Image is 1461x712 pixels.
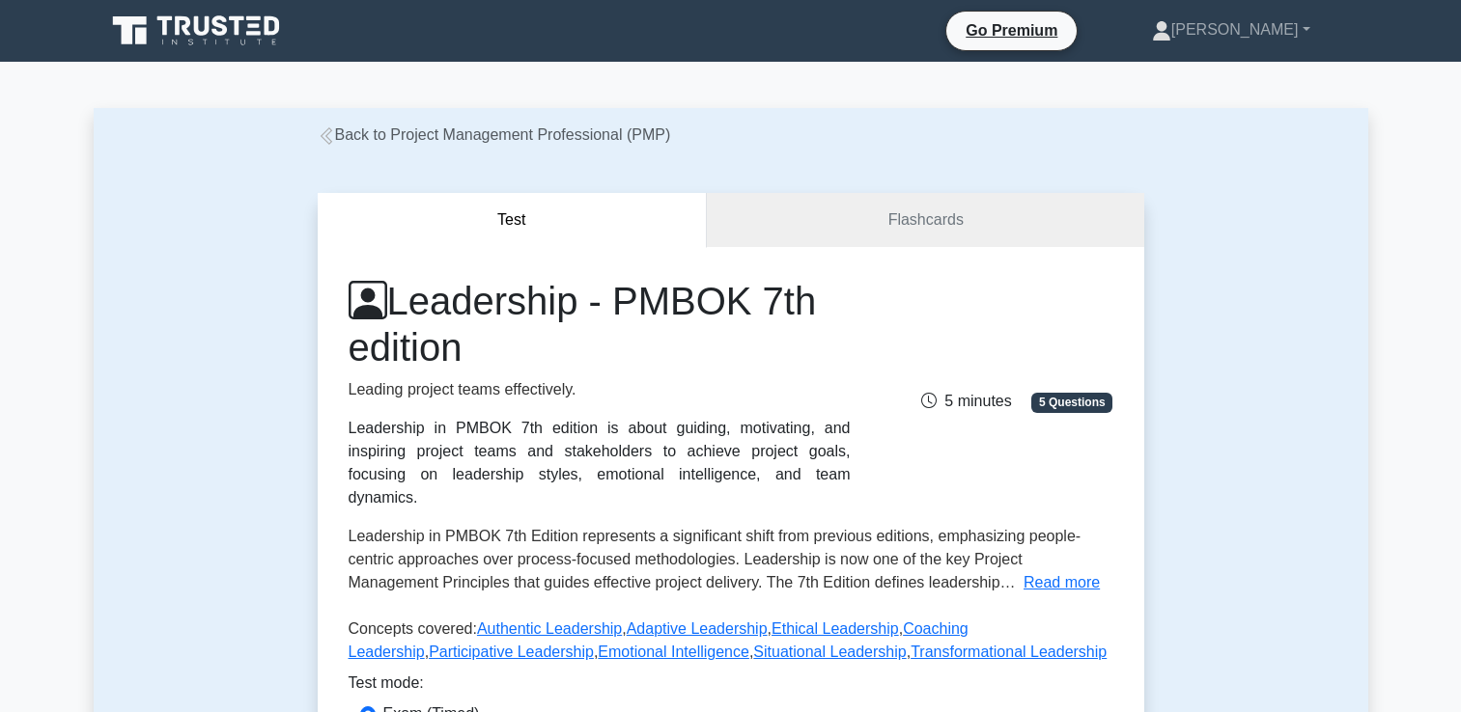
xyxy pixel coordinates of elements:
[318,193,708,248] button: Test
[349,528,1082,590] span: Leadership in PMBOK 7th Edition represents a significant shift from previous editions, emphasizin...
[921,393,1011,409] span: 5 minutes
[429,644,594,660] a: Participative Leadership
[477,620,622,637] a: Authentic Leadership
[598,644,749,660] a: Emotional Intelligence
[911,644,1107,660] a: Transformational Leadership
[772,620,899,637] a: Ethical Leadership
[349,671,1113,702] div: Test mode:
[349,417,851,509] div: Leadership in PMBOK 7th edition is about guiding, motivating, and inspiring project teams and sta...
[349,278,851,370] h1: Leadership - PMBOK 7th edition
[627,620,768,637] a: Adaptive Leadership
[954,18,1069,42] a: Go Premium
[707,193,1143,248] a: Flashcards
[1106,11,1357,49] a: [PERSON_NAME]
[1024,571,1100,594] button: Read more
[349,378,851,401] p: Leading project teams effectively.
[318,126,671,143] a: Back to Project Management Professional (PMP)
[349,617,1113,671] p: Concepts covered: , , , , , , ,
[1031,393,1112,412] span: 5 Questions
[753,644,906,660] a: Situational Leadership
